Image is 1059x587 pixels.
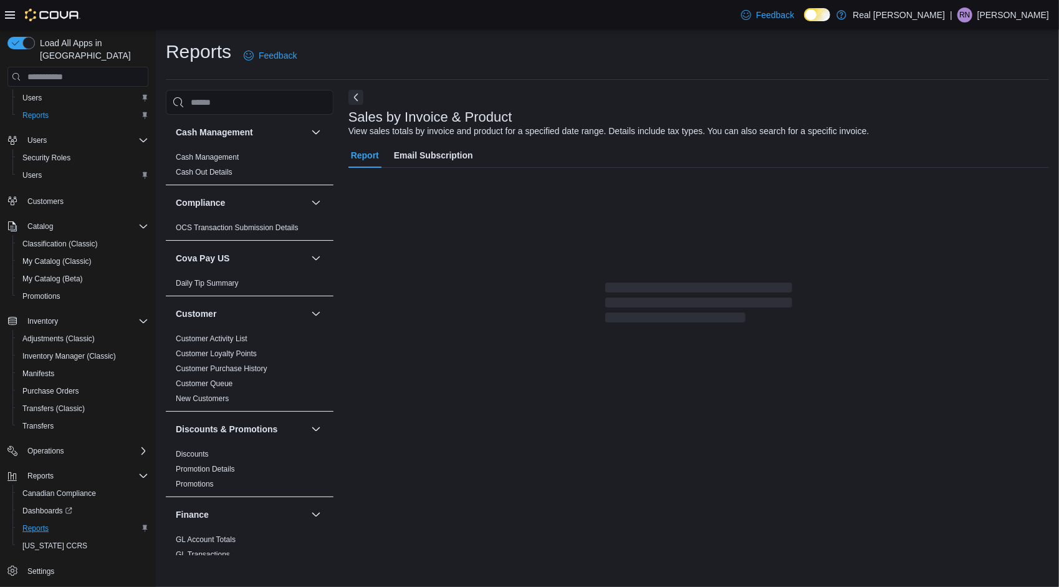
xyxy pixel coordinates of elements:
span: Customers [22,193,148,208]
span: Adjustments (Classic) [22,334,95,344]
button: Discounts & Promotions [309,422,323,437]
a: Reports [17,108,54,123]
button: My Catalog (Classic) [12,253,153,270]
div: View sales totals by invoice and product for a specified date range. Details include tax types. Y... [348,125,870,138]
div: Cova Pay US [166,276,333,296]
span: Classification (Classic) [17,236,148,251]
a: Customer Loyalty Points [176,349,257,358]
span: Manifests [22,369,54,379]
p: Real [PERSON_NAME] [853,7,945,22]
a: My Catalog (Beta) [17,271,88,286]
button: Purchase Orders [12,382,153,400]
button: Users [2,132,153,149]
button: Compliance [309,195,323,210]
a: Reports [17,521,54,536]
span: Promotions [176,479,214,489]
span: Dark Mode [804,21,805,22]
a: New Customers [176,394,229,403]
a: [US_STATE] CCRS [17,538,92,553]
span: Reports [22,523,49,533]
button: Classification (Classic) [12,235,153,253]
button: Reports [12,520,153,537]
span: Users [27,135,47,145]
span: Loading [605,285,792,325]
a: Feedback [239,43,302,68]
span: Adjustments (Classic) [17,331,148,346]
button: Inventory [2,313,153,330]
button: Users [12,89,153,107]
span: Cash Out Details [176,167,232,177]
button: Operations [22,444,69,458]
button: Cash Management [176,126,306,138]
a: Feedback [736,2,799,27]
a: Users [17,168,47,183]
a: Daily Tip Summary [176,279,239,288]
span: Reports [17,108,148,123]
a: Dashboards [12,502,153,520]
button: Finance [176,508,306,521]
span: Canadian Compliance [17,486,148,501]
a: Transfers (Classic) [17,401,90,416]
span: Purchase Orders [17,384,148,399]
button: Security Roles [12,149,153,167]
span: Users [17,90,148,105]
a: GL Account Totals [176,535,236,544]
span: [US_STATE] CCRS [22,541,87,551]
span: Reports [22,468,148,483]
span: Manifests [17,366,148,381]
span: Washington CCRS [17,538,148,553]
a: Purchase Orders [17,384,84,399]
span: Operations [22,444,148,458]
a: Promotions [17,289,65,304]
span: Customer Purchase History [176,364,267,374]
a: Customers [22,194,69,209]
a: Customer Queue [176,379,232,388]
span: GL Account Totals [176,535,236,545]
button: Inventory Manager (Classic) [12,347,153,365]
span: Users [17,168,148,183]
h3: Finance [176,508,209,521]
button: Canadian Compliance [12,485,153,502]
span: Customer Loyalty Points [176,349,257,359]
div: Customer [166,331,333,411]
span: Settings [22,563,148,579]
button: Finance [309,507,323,522]
span: RN [959,7,970,22]
span: My Catalog (Beta) [17,271,148,286]
button: Customer [176,308,306,320]
span: Transfers [22,421,54,431]
a: Discounts [176,450,209,458]
span: Users [22,133,148,148]
span: Dashboards [22,506,72,516]
p: | [950,7,952,22]
button: My Catalog (Beta) [12,270,153,288]
div: Compliance [166,220,333,240]
a: Settings [22,564,59,579]
span: Dashboards [17,503,148,518]
span: Reports [22,110,49,120]
button: Adjustments (Classic) [12,330,153,347]
span: Inventory [27,316,58,326]
span: Reports [17,521,148,536]
span: Customer Activity List [176,334,247,344]
span: GL Transactions [176,550,230,560]
span: Feedback [756,9,794,21]
button: Customers [2,192,153,210]
a: Transfers [17,419,59,434]
h1: Reports [166,39,231,64]
button: Reports [22,468,59,483]
span: Transfers (Classic) [22,404,85,414]
a: Users [17,90,47,105]
a: Classification (Classic) [17,236,103,251]
span: Promotions [17,289,148,304]
span: Inventory [22,314,148,329]
span: My Catalog (Classic) [22,256,92,266]
h3: Compliance [176,196,225,209]
div: Rebecca Neddo [957,7,972,22]
span: Customers [27,196,64,206]
a: Customer Purchase History [176,364,267,373]
span: Canadian Compliance [22,488,96,498]
button: Users [12,167,153,184]
a: Promotion Details [176,465,235,473]
button: Settings [2,562,153,580]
